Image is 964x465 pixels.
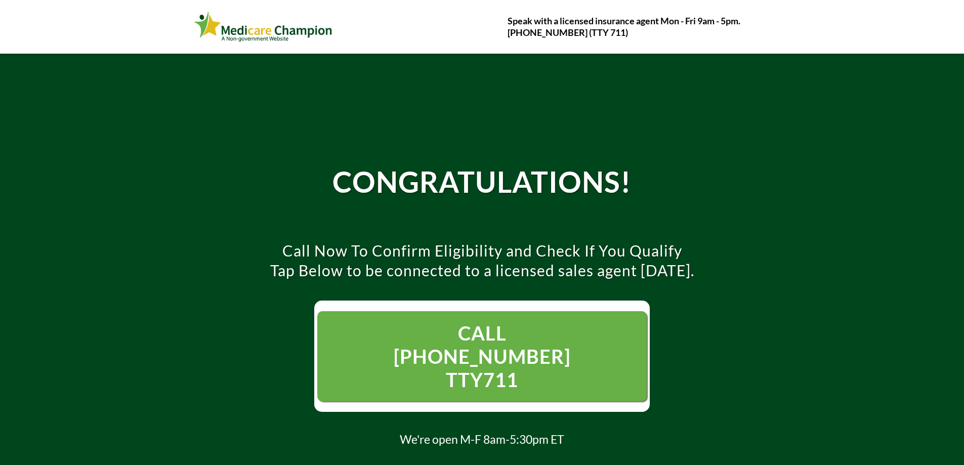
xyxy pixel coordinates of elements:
span: CALL [PHONE_NUMBER] TTY711 [368,321,595,391]
h2: We're open M-F 8am-5:30pm ET [189,432,776,447]
a: CALL 1- 844-594-3043 TTY711 [317,311,646,401]
p: Call Now To Confirm Eligibility and Check If You Qualify Tap Below to be connected to a licensed ... [196,241,768,280]
strong: [PHONE_NUMBER] (TTY 711) [508,27,628,38]
strong: CONGRATULATIONS! [332,164,632,199]
img: Webinar [194,10,333,44]
strong: Speak with a licensed insurance agent Mon - Fri 9am - 5pm. [508,15,740,26]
